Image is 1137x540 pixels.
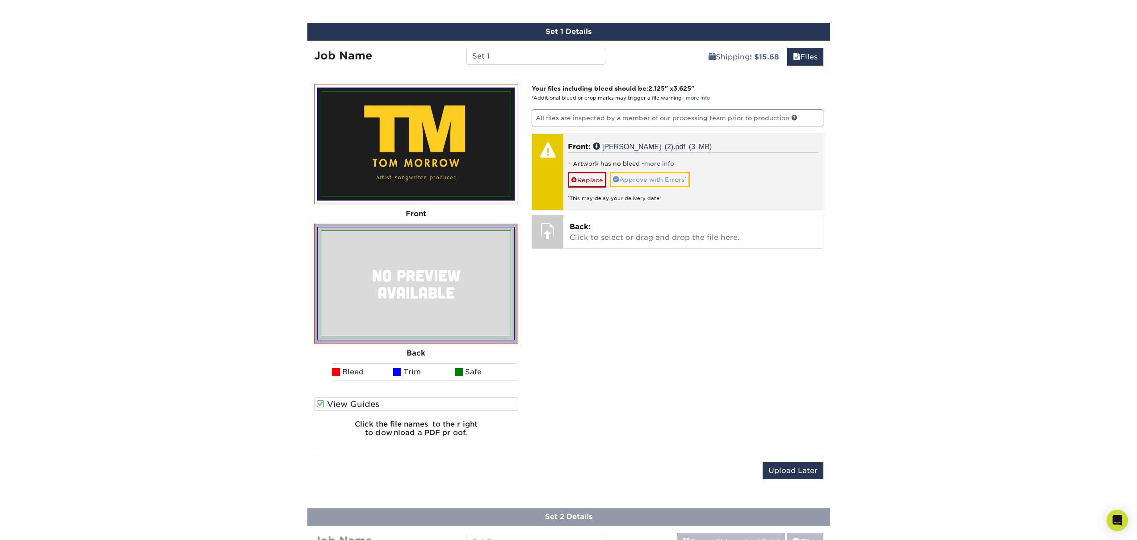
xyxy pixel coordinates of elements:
small: *Additional bleed or crop marks may trigger a file warning – [532,95,710,101]
strong: Your files including bleed should be: " x " [532,85,694,92]
input: Upload Later [763,462,823,479]
strong: Job Name [314,49,372,62]
span: files [793,53,800,61]
li: Bleed [332,363,394,381]
a: more info [686,95,710,101]
span: 3.625 [673,85,691,92]
div: Front [314,204,519,224]
li: Artwork has no bleed - [568,160,818,167]
div: Open Intercom Messenger [1107,510,1128,531]
a: Approve with Errors* [610,172,690,187]
h6: Click the file names to the right to download a PDF proof. [314,420,519,444]
div: This may delay your delivery date! [568,188,818,202]
iframe: Google Customer Reviews [2,513,76,537]
span: Front: [568,142,591,151]
span: 2.125 [648,85,665,92]
a: Files [787,48,823,66]
span: Back: [570,222,591,231]
b: : $15.68 [750,53,779,61]
input: Enter a job name [466,48,605,65]
span: shipping [709,53,716,61]
li: Trim [393,363,455,381]
a: more info [644,160,674,167]
div: Set 1 Details [307,23,830,41]
li: Safe [455,363,516,381]
p: All files are inspected by a member of our processing team prior to production. [532,109,823,126]
a: Replace [568,172,606,188]
label: View Guides [314,397,519,411]
a: [PERSON_NAME] (2).pdf (3 MB) [593,142,712,150]
p: Click to select or drag and drop the file here. [570,222,817,243]
a: Shipping: $15.68 [703,48,785,66]
div: Back [314,343,519,363]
